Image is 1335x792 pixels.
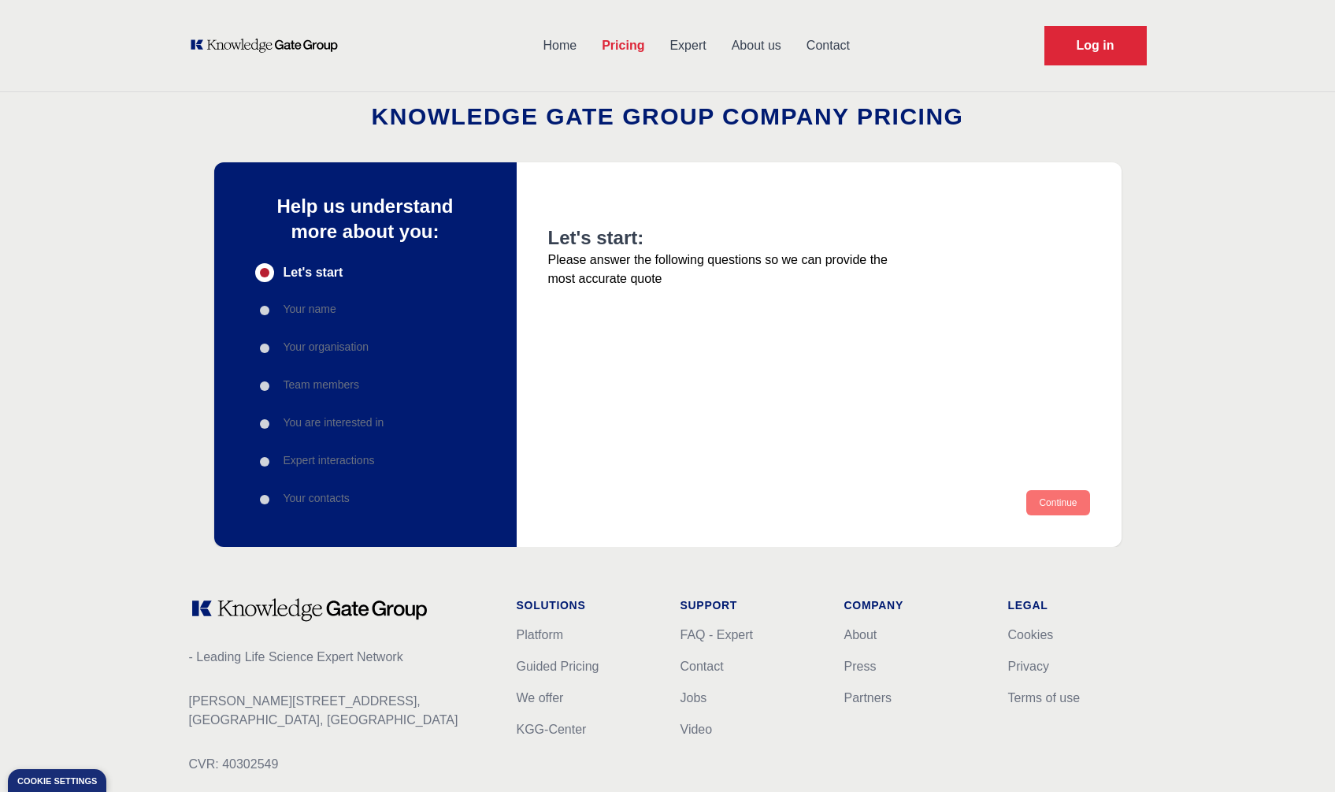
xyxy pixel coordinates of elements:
[284,490,350,506] p: Your contacts
[517,691,564,705] a: We offer
[1256,716,1335,792] iframe: Chat Widget
[1008,597,1147,613] h1: Legal
[284,263,343,282] span: Let's start
[284,415,384,430] p: You are interested in
[284,377,359,392] p: Team members
[189,38,349,54] a: KOL Knowledge Platform: Talk to Key External Experts (KEE)
[794,25,862,66] a: Contact
[844,660,877,673] a: Press
[17,777,97,786] div: Cookie settings
[284,339,369,355] p: Your organisation
[719,25,794,66] a: About us
[284,452,375,468] p: Expert interactions
[1044,26,1147,65] a: Request Demo
[844,597,983,613] h1: Company
[589,25,657,66] a: Pricing
[531,25,590,66] a: Home
[284,301,336,317] p: Your name
[1008,660,1049,673] a: Privacy
[680,723,713,736] a: Video
[1026,490,1089,515] button: Continue
[189,755,491,774] p: CVR: 40302549
[517,723,587,736] a: KGG-Center
[1008,628,1054,641] a: Cookies
[517,660,599,673] a: Guided Pricing
[844,628,877,641] a: About
[517,597,655,613] h1: Solutions
[1256,716,1335,792] div: Chat-widget
[1008,691,1081,705] a: Terms of use
[844,691,892,705] a: Partners
[548,251,901,288] p: Please answer the following questions so we can provide the most accurate quote
[680,660,724,673] a: Contact
[680,691,707,705] a: Jobs
[255,194,476,244] p: Help us understand more about you:
[189,692,491,730] p: [PERSON_NAME][STREET_ADDRESS], [GEOGRAPHIC_DATA], [GEOGRAPHIC_DATA]
[255,263,476,509] div: Progress
[680,628,753,641] a: FAQ - Expert
[680,597,819,613] h1: Support
[548,225,901,251] h2: Let's start:
[517,628,564,641] a: Platform
[657,25,718,66] a: Expert
[189,648,491,667] p: - Leading Life Science Expert Network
